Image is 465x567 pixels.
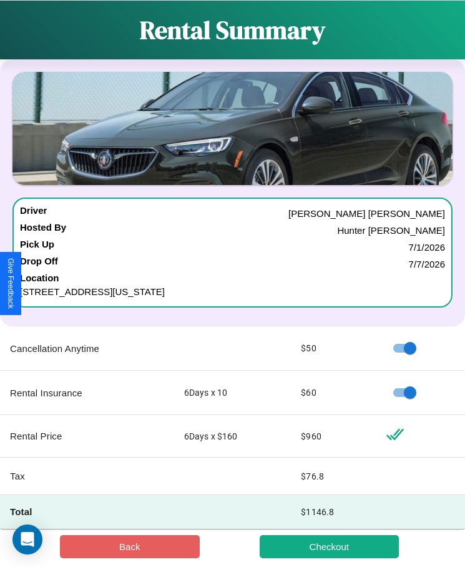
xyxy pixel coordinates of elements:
h4: Hosted By [20,222,66,239]
td: $ 50 [291,326,375,371]
p: Tax [10,468,164,484]
button: Back [60,535,200,558]
td: $ 960 [291,415,375,458]
p: Rental Price [10,428,164,444]
p: Rental Insurance [10,384,164,401]
p: Cancellation Anytime [10,340,164,357]
p: [PERSON_NAME] [PERSON_NAME] [288,205,445,222]
div: Give Feedback [6,258,15,309]
h4: Pick Up [20,239,54,256]
h4: Driver [20,205,47,222]
h1: Rental Summary [140,13,325,47]
h4: Total [10,505,164,518]
td: $ 60 [291,371,375,415]
p: 7 / 1 / 2026 [409,239,445,256]
td: $ 76.8 [291,458,375,495]
td: 6 Days x 10 [174,371,291,415]
div: Open Intercom Messenger [12,524,42,554]
button: Checkout [260,535,399,558]
h4: Drop Off [20,256,58,273]
td: $ 1146.8 [291,495,375,529]
p: Hunter [PERSON_NAME] [337,222,445,239]
p: [STREET_ADDRESS][US_STATE] [20,283,445,300]
h4: Location [20,273,445,283]
p: 7 / 7 / 2026 [409,256,445,273]
td: 6 Days x $ 160 [174,415,291,458]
